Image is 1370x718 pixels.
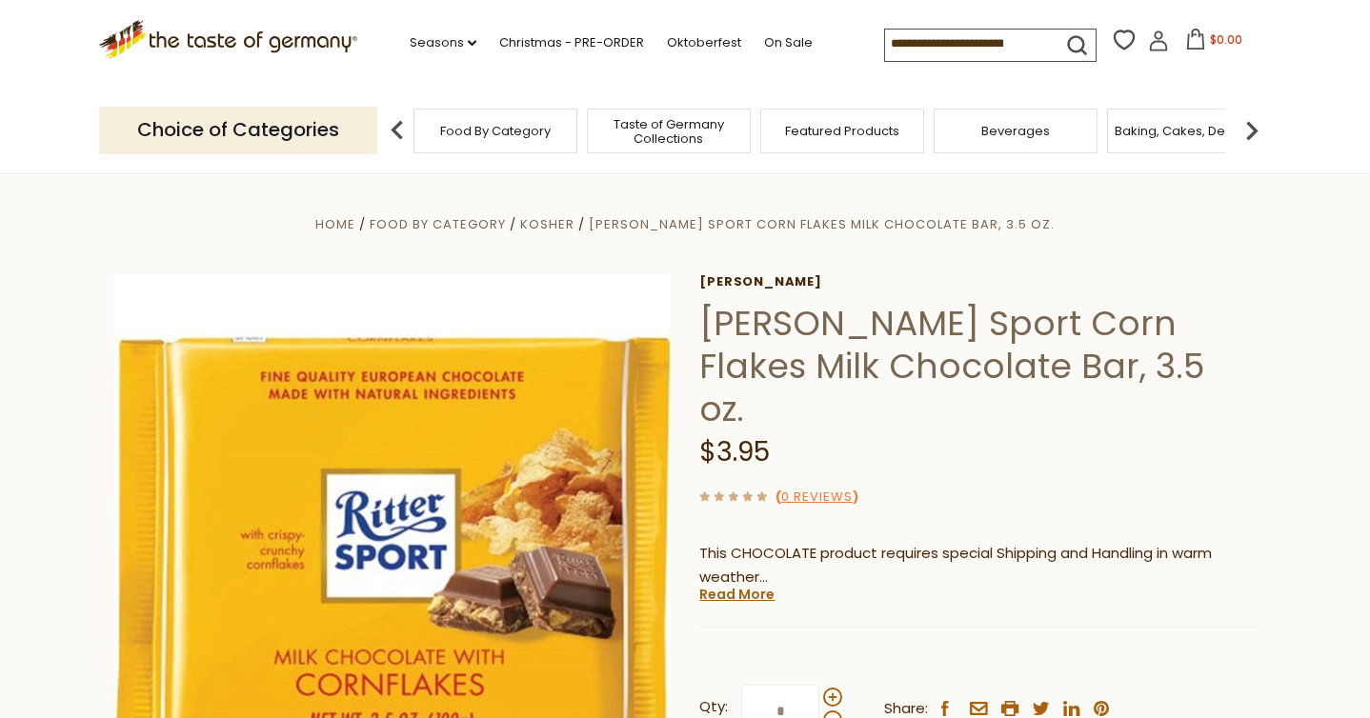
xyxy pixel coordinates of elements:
a: Oktoberfest [667,32,741,53]
span: $0.00 [1210,31,1242,48]
a: Home [315,215,355,233]
a: Seasons [410,32,476,53]
p: This CHOCOLATE product requires special Shipping and Handling in warm weather [699,542,1257,589]
button: $0.00 [1173,29,1254,57]
img: previous arrow [378,111,416,150]
a: Featured Products [785,124,899,138]
h1: [PERSON_NAME] Sport Corn Flakes Milk Chocolate Bar, 3.5 oz. [699,302,1257,430]
a: Taste of Germany Collections [593,117,745,146]
img: next arrow [1233,111,1271,150]
span: $3.95 [699,433,770,470]
a: [PERSON_NAME] [699,274,1257,289]
a: On Sale [764,32,813,53]
a: Food By Category [440,124,551,138]
a: Read More [699,585,775,604]
a: Food By Category [370,215,506,233]
a: [PERSON_NAME] Sport Corn Flakes Milk Chocolate Bar, 3.5 oz. [589,215,1055,233]
p: Choice of Categories [99,107,377,153]
span: ( ) [776,488,858,506]
a: Kosher [520,215,574,233]
a: 0 Reviews [781,488,853,508]
a: Beverages [981,124,1050,138]
a: Christmas - PRE-ORDER [499,32,644,53]
a: Baking, Cakes, Desserts [1115,124,1262,138]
